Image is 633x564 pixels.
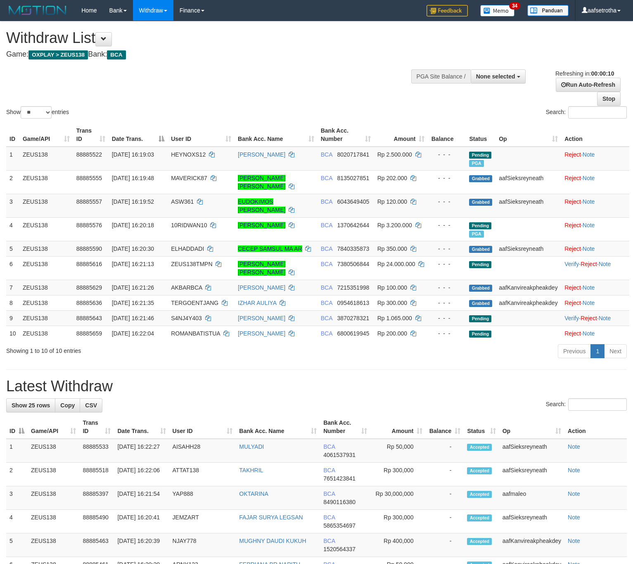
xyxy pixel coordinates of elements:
[561,170,629,194] td: ·
[19,280,73,295] td: ZEUS138
[480,5,515,17] img: Button%20Memo.svg
[467,467,492,474] span: Accepted
[564,284,581,291] a: Reject
[581,261,597,267] a: Reject
[19,326,73,341] td: ZEUS138
[467,538,492,545] span: Accepted
[80,398,102,412] a: CSV
[6,510,28,533] td: 4
[323,452,356,458] span: Copy 4061537931 to clipboard
[583,198,595,205] a: Note
[471,69,526,83] button: None selected
[583,245,595,252] a: Note
[6,280,19,295] td: 7
[558,344,591,358] a: Previous
[427,5,468,17] img: Feedback.jpg
[499,486,564,510] td: aafmaleo
[238,151,285,158] a: [PERSON_NAME]
[171,330,220,337] span: ROMANBATISTUA
[323,514,335,521] span: BCA
[6,295,19,310] td: 8
[321,245,332,252] span: BCA
[321,330,332,337] span: BCA
[323,546,356,552] span: Copy 1520564337 to clipboard
[370,439,426,463] td: Rp 50,000
[568,443,580,450] a: Note
[466,123,495,147] th: Status
[239,467,263,474] a: TAKHRIL
[495,295,561,310] td: aafKanvireakpheakdey
[337,222,369,228] span: Copy 1370642644 to clipboard
[76,222,102,228] span: 88885576
[28,510,79,533] td: ZEUS138
[568,538,580,544] a: Note
[79,533,114,557] td: 88885463
[28,439,79,463] td: ZEUS138
[469,152,491,159] span: Pending
[76,300,102,306] span: 88885636
[239,538,306,544] a: MUGHNY DAUDI KUKUH
[321,151,332,158] span: BCA
[19,170,73,194] td: ZEUS138
[112,222,154,228] span: [DATE] 16:20:18
[561,194,629,217] td: ·
[377,175,407,181] span: Rp 202.000
[546,398,627,411] label: Search:
[28,50,88,59] span: OXPLAY > ZEUS138
[568,514,580,521] a: Note
[561,241,629,256] td: ·
[556,78,621,92] a: Run Auto-Refresh
[337,300,369,306] span: Copy 0954618613 to clipboard
[370,463,426,486] td: Rp 300,000
[6,50,414,59] h4: Game: Bank:
[426,486,464,510] td: -
[320,415,370,439] th: Bank Acc. Number: activate to sort column ascending
[238,198,285,213] a: EUDOKIMOS [PERSON_NAME]
[112,315,154,321] span: [DATE] 16:21:46
[238,222,285,228] a: [PERSON_NAME]
[499,463,564,486] td: aafSieksreyneath
[568,467,580,474] a: Note
[467,444,492,451] span: Accepted
[469,222,491,229] span: Pending
[239,443,264,450] a: MULYADI
[597,92,621,106] a: Stop
[321,175,332,181] span: BCA
[564,245,581,252] a: Reject
[114,486,169,510] td: [DATE] 16:21:54
[114,510,169,533] td: [DATE] 16:20:41
[561,217,629,241] td: ·
[6,533,28,557] td: 5
[564,330,581,337] a: Reject
[321,261,332,267] span: BCA
[564,151,581,158] a: Reject
[337,330,369,337] span: Copy 6800619945 to clipboard
[171,261,212,267] span: ZEUS138TMPN
[583,222,595,228] a: Note
[169,533,236,557] td: NJAY778
[495,241,561,256] td: aafSieksreyneath
[238,175,285,190] a: [PERSON_NAME] [PERSON_NAME]
[564,222,581,228] a: Reject
[495,280,561,295] td: aafKanvireakpheakdey
[171,300,218,306] span: TERGOENTJANG
[426,439,464,463] td: -
[76,198,102,205] span: 88885557
[431,283,462,292] div: - - -
[239,514,303,521] a: FAJAR SURYA LEGSAN
[323,522,356,529] span: Copy 5865354697 to clipboard
[431,221,462,229] div: - - -
[495,170,561,194] td: aafSieksreyneath
[171,151,206,158] span: HEYNOXS12
[469,315,491,322] span: Pending
[469,285,492,292] span: Grabbed
[527,5,569,16] img: panduan.png
[19,217,73,241] td: ZEUS138
[431,299,462,307] div: - - -
[6,310,19,326] td: 9
[337,151,369,158] span: Copy 8020717841 to clipboard
[19,147,73,171] td: ZEUS138
[85,402,97,409] span: CSV
[568,398,627,411] input: Search:
[169,439,236,463] td: AISAHH28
